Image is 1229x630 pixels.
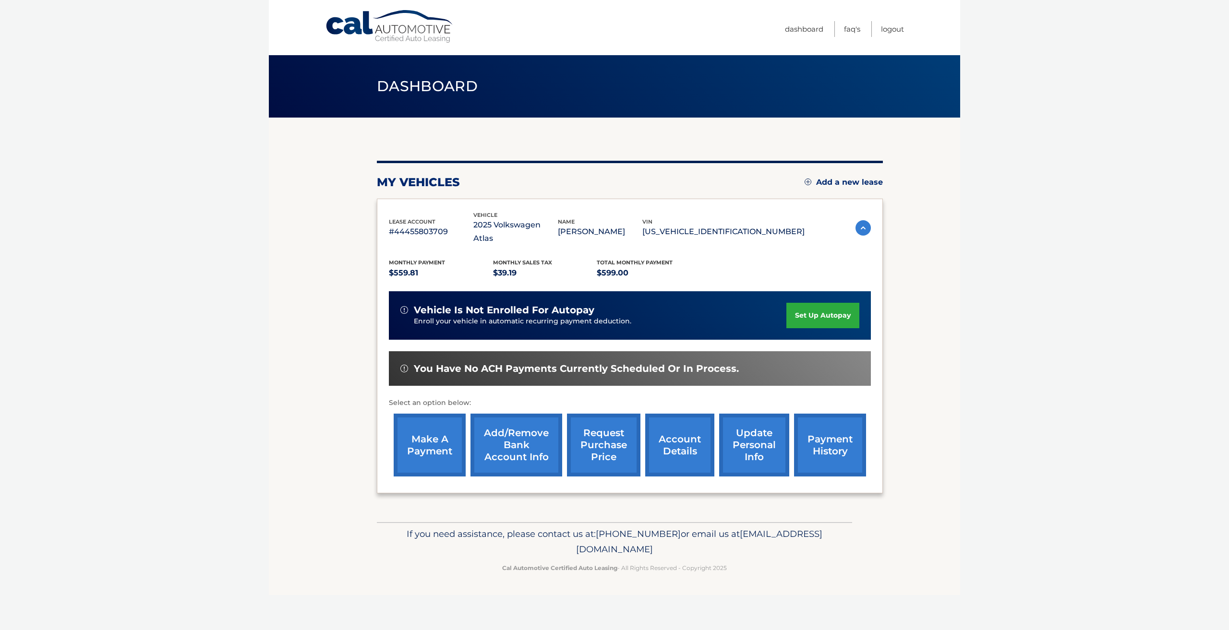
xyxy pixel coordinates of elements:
[642,225,805,238] p: [US_VEHICLE_IDENTIFICATION_NUMBER]
[502,564,617,571] strong: Cal Automotive Certified Auto Leasing
[855,220,871,236] img: accordion-active.svg
[473,218,558,245] p: 2025 Volkswagen Atlas
[567,414,640,476] a: request purchase price
[377,175,460,190] h2: my vehicles
[576,528,822,555] span: [EMAIL_ADDRESS][DOMAIN_NAME]
[596,528,681,539] span: [PHONE_NUMBER]
[414,316,786,327] p: Enroll your vehicle in automatic recurring payment deduction.
[325,10,455,44] a: Cal Automotive
[383,526,846,557] p: If you need assistance, please contact us at: or email us at
[642,218,652,225] span: vin
[394,414,466,476] a: make a payment
[389,218,435,225] span: lease account
[389,225,473,238] p: #44455803709
[389,397,871,409] p: Select an option below:
[470,414,562,476] a: Add/Remove bank account info
[597,266,701,280] p: $599.00
[414,304,594,316] span: vehicle is not enrolled for autopay
[597,259,673,266] span: Total Monthly Payment
[558,218,575,225] span: name
[794,414,866,476] a: payment history
[377,77,478,95] span: Dashboard
[844,21,860,37] a: FAQ's
[383,563,846,573] p: - All Rights Reserved - Copyright 2025
[414,363,739,375] span: You have no ACH payments currently scheduled or in process.
[493,266,597,280] p: $39.19
[473,212,497,218] span: vehicle
[786,303,859,328] a: set up autopay
[389,259,445,266] span: Monthly Payment
[881,21,904,37] a: Logout
[645,414,714,476] a: account details
[400,365,408,372] img: alert-white.svg
[558,225,642,238] p: [PERSON_NAME]
[785,21,823,37] a: Dashboard
[719,414,789,476] a: update personal info
[805,178,811,185] img: add.svg
[805,178,883,187] a: Add a new lease
[400,306,408,314] img: alert-white.svg
[493,259,552,266] span: Monthly sales Tax
[389,266,493,280] p: $559.81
